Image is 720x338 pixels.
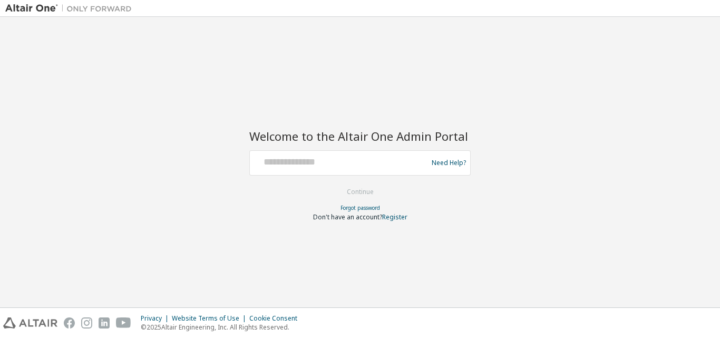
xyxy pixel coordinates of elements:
[3,317,57,329] img: altair_logo.svg
[116,317,131,329] img: youtube.svg
[172,314,249,323] div: Website Terms of Use
[432,162,466,163] a: Need Help?
[382,213,407,221] a: Register
[313,213,382,221] span: Don't have an account?
[340,204,380,211] a: Forgot password
[99,317,110,329] img: linkedin.svg
[5,3,137,14] img: Altair One
[81,317,92,329] img: instagram.svg
[249,129,471,143] h2: Welcome to the Altair One Admin Portal
[141,314,172,323] div: Privacy
[64,317,75,329] img: facebook.svg
[249,314,304,323] div: Cookie Consent
[141,323,304,332] p: © 2025 Altair Engineering, Inc. All Rights Reserved.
